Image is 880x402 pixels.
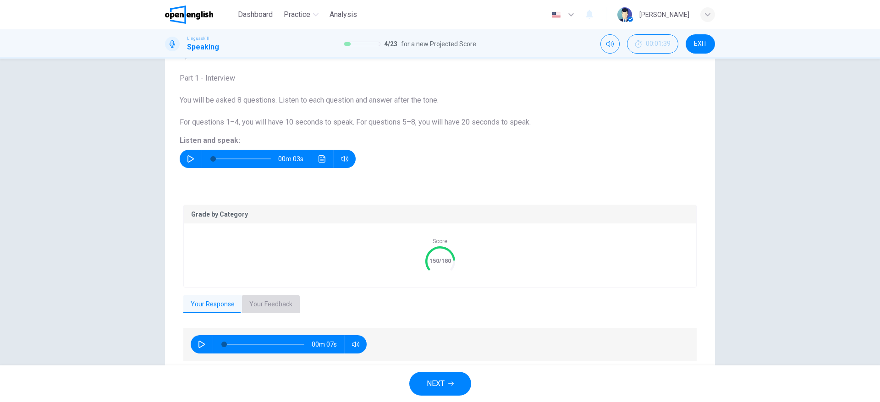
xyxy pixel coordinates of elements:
text: 150/180 [429,257,451,264]
span: Practice [284,9,310,20]
button: Your Response [183,295,242,314]
span: 4 / 23 [384,38,397,49]
span: Score [433,238,447,244]
span: Analysis [330,9,357,20]
span: Linguaskill [187,35,209,42]
div: Hide [627,34,678,54]
button: NEXT [409,372,471,396]
button: Your Feedback [242,295,300,314]
h1: Speaking [187,42,219,53]
div: Mute [600,34,620,54]
span: 00m 07s [312,335,344,353]
span: for a new Projected Score [401,38,476,49]
button: 00:01:39 [627,34,678,54]
span: Part 1 - Interview [180,74,235,82]
span: Dashboard [238,9,273,20]
span: Listen and speak: [180,136,240,145]
img: en [550,11,562,18]
a: OpenEnglish logo [165,5,234,24]
span: 00m 03s [278,150,311,168]
button: Analysis [326,6,361,23]
span: NEXT [427,377,445,390]
button: Dashboard [234,6,276,23]
span: For questions 1–4, you will have 10 seconds to speak. For questions 5–8, you will have 20 seconds... [180,118,531,126]
button: Click to see the audio transcription [315,150,330,168]
p: Grade by Category [191,211,689,218]
button: Practice [280,6,322,23]
div: [PERSON_NAME] [639,9,689,20]
img: OpenEnglish logo [165,5,213,24]
img: Profile picture [617,7,632,22]
button: EXIT [686,34,715,54]
span: EXIT [694,40,707,48]
span: 00:01:39 [646,40,671,48]
span: You will be asked 8 questions. Listen to each question and answer after the tone. [180,96,439,104]
div: basic tabs example [183,295,697,314]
